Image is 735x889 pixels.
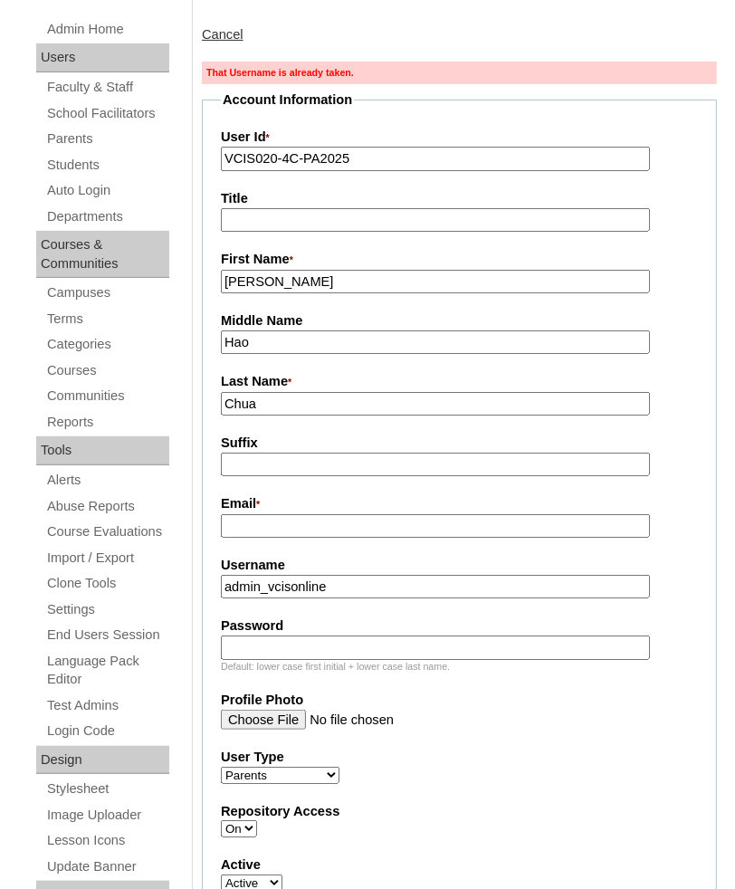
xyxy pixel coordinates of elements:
[221,691,698,710] label: Profile Photo
[221,128,698,148] label: User Id
[45,547,169,569] a: Import / Export
[45,18,169,41] a: Admin Home
[45,829,169,852] a: Lesson Icons
[45,411,169,434] a: Reports
[45,128,169,150] a: Parents
[45,694,169,717] a: Test Admins
[45,572,169,595] a: Clone Tools
[45,521,169,543] a: Course Evaluations
[221,494,698,514] label: Email
[45,804,169,827] a: Image Uploader
[45,495,169,518] a: Abuse Reports
[36,436,169,465] div: Tools
[45,308,169,330] a: Terms
[45,856,169,878] a: Update Banner
[221,802,698,821] label: Repository Access
[36,746,169,775] div: Design
[45,469,169,492] a: Alerts
[202,27,243,42] a: Cancel
[45,778,169,800] a: Stylesheet
[45,179,169,202] a: Auto Login
[45,206,169,228] a: Departments
[45,359,169,382] a: Courses
[45,624,169,646] a: End Users Session
[221,748,698,767] label: User Type
[45,102,169,125] a: School Facilitators
[45,385,169,407] a: Communities
[221,250,698,270] label: First Name
[221,189,698,208] label: Title
[45,154,169,177] a: Students
[221,556,698,575] label: Username
[36,43,169,72] div: Users
[221,617,698,636] label: Password
[221,91,354,110] legend: Account Information
[221,856,698,875] label: Active
[45,333,169,356] a: Categories
[221,311,698,330] label: Middle Name
[36,231,169,278] div: Courses & Communities
[45,282,169,304] a: Campuses
[45,598,169,621] a: Settings
[221,660,698,674] div: Default: lower case first initial + lower case last name.
[221,434,698,453] label: Suffix
[221,372,698,392] label: Last Name
[45,76,169,99] a: Faculty & Staff
[45,720,169,742] a: Login Code
[202,62,717,84] div: That Username is already taken.
[45,650,169,691] a: Language Pack Editor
